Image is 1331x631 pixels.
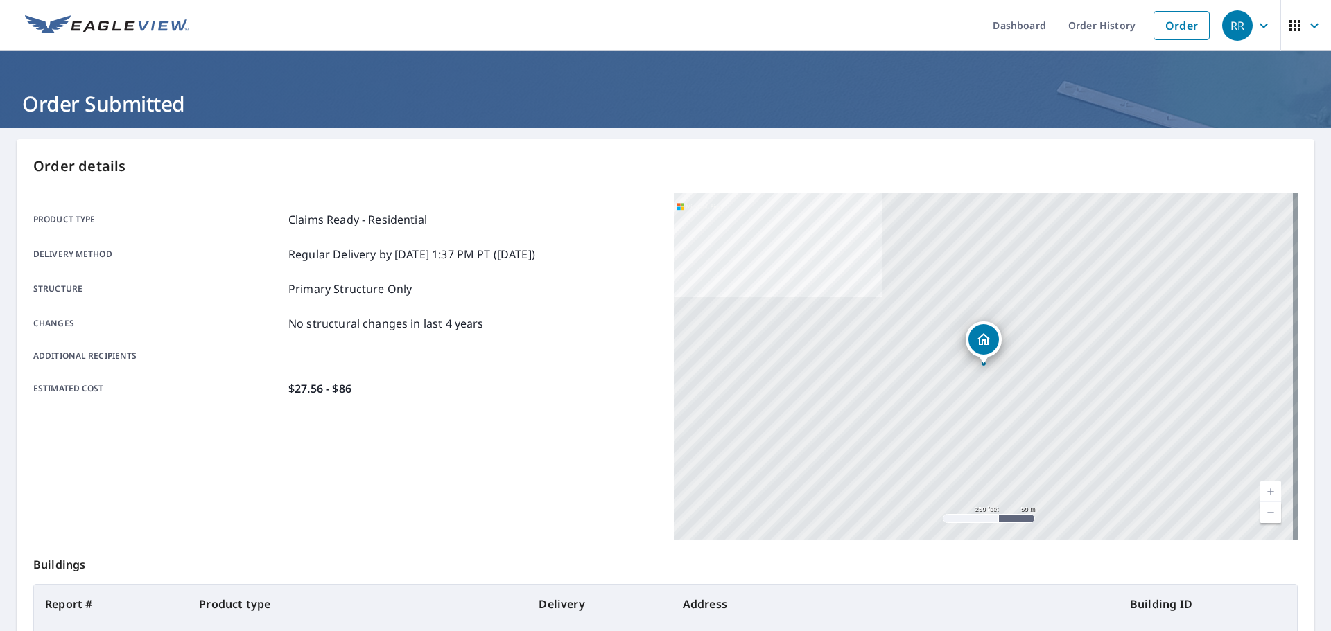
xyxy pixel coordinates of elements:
a: Current Level 17, Zoom In [1260,481,1281,502]
p: $27.56 - $86 [288,380,351,397]
div: RR [1222,10,1253,41]
p: Structure [33,281,283,297]
th: Address [672,585,1119,623]
p: Regular Delivery by [DATE] 1:37 PM PT ([DATE]) [288,246,535,263]
h1: Order Submitted [17,89,1314,118]
p: Additional recipients [33,350,283,362]
p: Claims Ready - Residential [288,211,427,228]
th: Report # [34,585,188,623]
th: Delivery [528,585,671,623]
th: Product type [188,585,528,623]
div: Dropped pin, building 1, Residential property, 35 Hendrix Dr Dyersburg, TN 38024 [966,321,1002,364]
a: Current Level 17, Zoom Out [1260,502,1281,523]
p: Order details [33,156,1298,177]
img: EV Logo [25,15,189,36]
p: Delivery method [33,246,283,263]
p: Buildings [33,540,1298,584]
p: Estimated cost [33,380,283,397]
p: Changes [33,315,283,332]
p: No structural changes in last 4 years [288,315,484,332]
th: Building ID [1119,585,1297,623]
p: Primary Structure Only [288,281,412,297]
p: Product type [33,211,283,228]
a: Order [1154,11,1210,40]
